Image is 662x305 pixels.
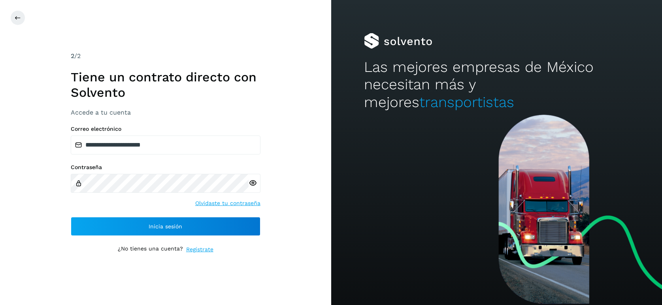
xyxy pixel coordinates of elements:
button: Inicia sesión [71,217,260,236]
label: Contraseña [71,164,260,171]
span: 2 [71,52,74,60]
p: ¿No tienes una cuenta? [118,245,183,254]
label: Correo electrónico [71,126,260,132]
div: /2 [71,51,260,61]
a: Olvidaste tu contraseña [195,199,260,207]
h2: Las mejores empresas de México necesitan más y mejores [364,58,629,111]
h1: Tiene un contrato directo con Solvento [71,70,260,100]
span: transportistas [419,94,514,111]
h3: Accede a tu cuenta [71,109,260,116]
span: Inicia sesión [149,224,182,229]
a: Regístrate [186,245,213,254]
